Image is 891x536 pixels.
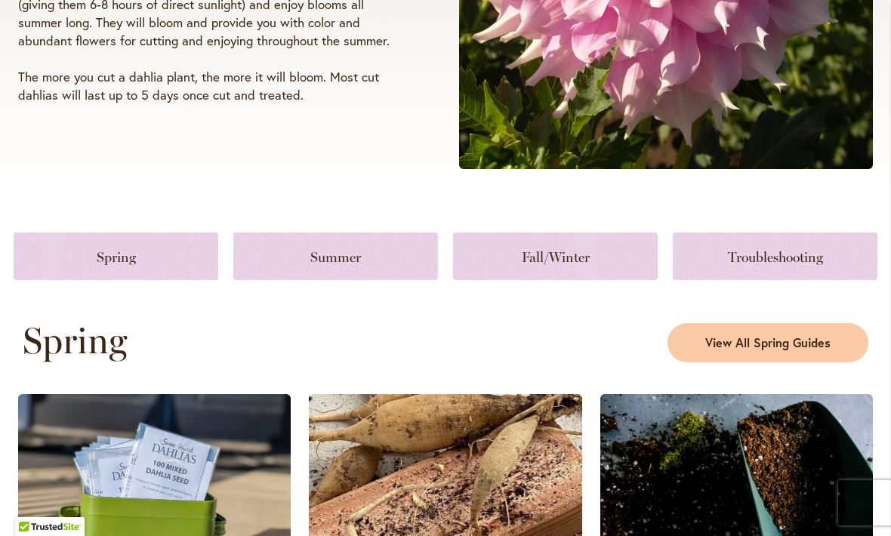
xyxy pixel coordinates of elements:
[23,319,436,362] h2: Spring
[18,68,402,104] p: The more you cut a dahlia plant, the more it will bloom. Most cut dahlias will last up to 5 days ...
[705,334,831,352] span: View All Spring Guides
[667,323,868,362] a: View All Spring Guides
